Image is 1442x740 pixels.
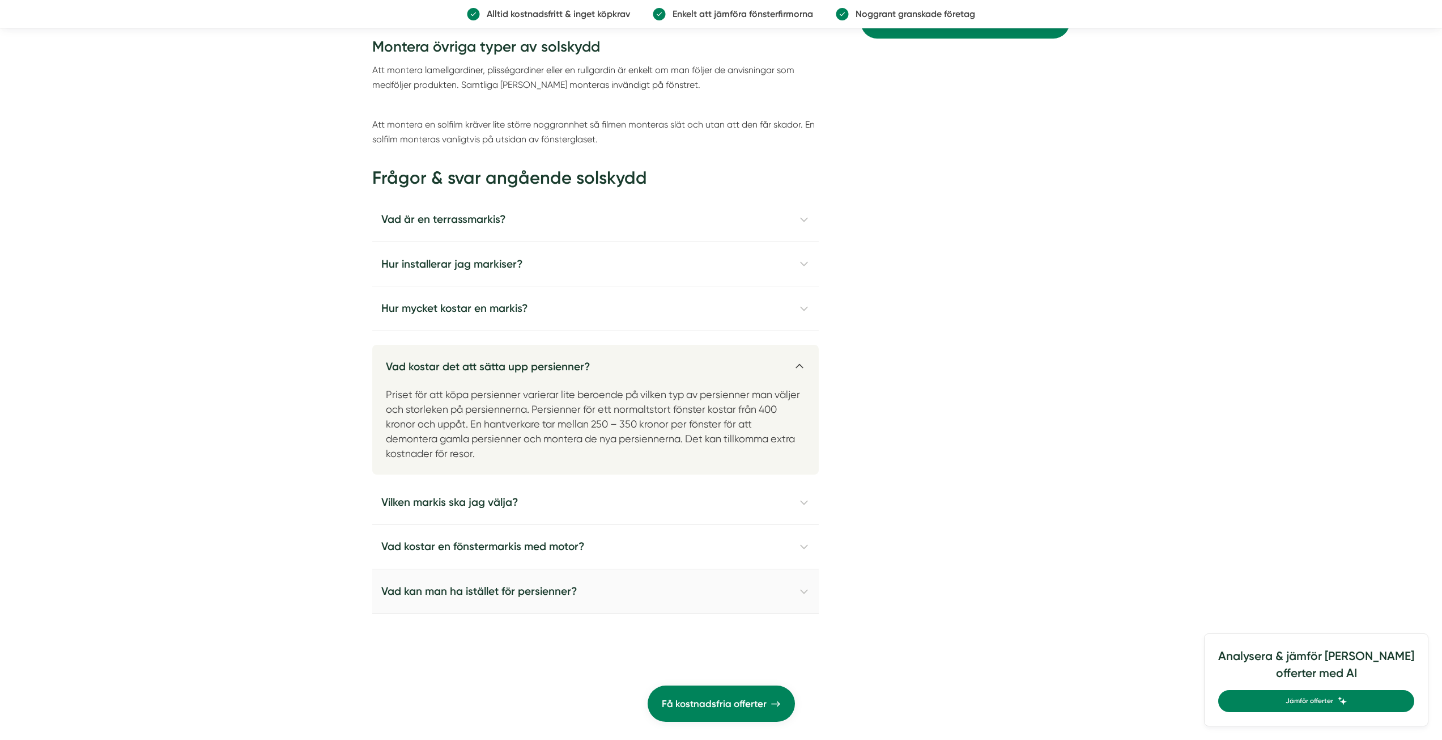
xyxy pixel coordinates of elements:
[372,569,819,614] h4: Vad kan man ha istället för persienner?
[666,7,813,21] p: Enkelt att jämföra fönsterfirmorna
[372,166,819,197] h2: Frågor & svar angående solskydd
[372,345,819,379] h4: Vad kostar det att sätta upp persienner?
[1286,696,1333,707] span: Jämför offerter
[372,37,819,63] h3: Montera övriga typer av solskydd
[849,7,975,21] p: Noggrant granskade företag
[480,7,630,21] p: Alltid kostnadsfritt & inget köpkrav
[1218,690,1414,712] a: Jämför offerter
[372,286,819,331] h4: Hur mycket kostar en markis?
[1218,648,1414,690] h4: Analysera & jämför [PERSON_NAME] offerter med AI
[372,63,819,92] p: Att montera lamellgardiner, plisségardiner eller en rullgardin är enkelt om man följer de anvisni...
[372,525,819,569] h4: Vad kostar en fönstermarkis med motor?
[372,379,819,475] p: Priset för att köpa persienner varierar lite beroende på vilken typ av persienner man väljer och ...
[372,197,819,242] h4: Vad är en terrassmarkis?
[648,686,795,722] a: Få kostnadsfria offerter
[662,696,767,712] span: Få kostnadsfria offerter
[372,117,819,146] p: Att montera en solfilm kräver lite större noggrannhet så filmen monteras slät och utan att den få...
[372,480,819,525] h4: Vilken markis ska jag välja?
[372,242,819,286] h4: Hur installerar jag markiser?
